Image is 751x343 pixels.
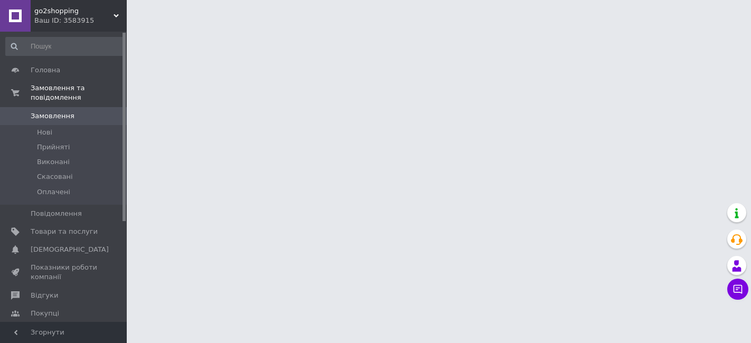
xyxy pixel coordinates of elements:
[34,16,127,25] div: Ваш ID: 3583915
[31,291,58,300] span: Відгуки
[31,111,74,121] span: Замовлення
[31,309,59,318] span: Покупці
[37,157,70,167] span: Виконані
[31,83,127,102] span: Замовлення та повідомлення
[727,279,748,300] button: Чат з покупцем
[31,245,109,254] span: [DEMOGRAPHIC_DATA]
[31,209,82,218] span: Повідомлення
[37,142,70,152] span: Прийняті
[31,263,98,282] span: Показники роботи компанії
[34,6,114,16] span: go2shopping
[37,187,70,197] span: Оплачені
[5,37,125,56] input: Пошук
[37,172,73,182] span: Скасовані
[31,65,60,75] span: Головна
[31,227,98,236] span: Товари та послуги
[37,128,52,137] span: Нові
